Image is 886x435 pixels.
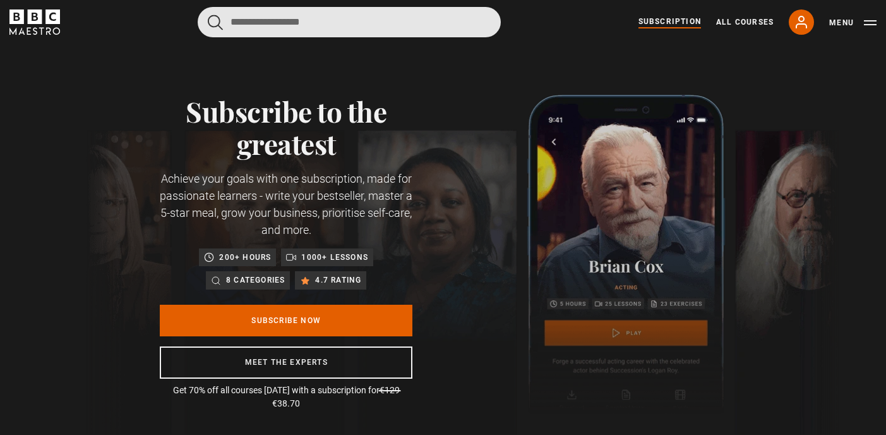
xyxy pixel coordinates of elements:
input: Search [198,7,501,37]
p: Get 70% off all courses [DATE] with a subscription for [160,384,412,410]
p: 8 categories [226,274,285,286]
p: 1000+ lessons [301,251,368,264]
p: 4.7 rating [315,274,361,286]
a: Meet the experts [160,346,412,379]
a: Subscribe Now [160,305,412,336]
span: €129 [380,385,400,395]
button: Submit the search query [208,15,223,30]
a: Subscription [638,16,701,28]
p: 200+ hours [219,251,271,264]
svg: BBC Maestro [9,9,60,35]
p: Achieve your goals with one subscription, made for passionate learners - write your bestseller, m... [160,170,412,238]
h1: Subscribe to the greatest [160,95,412,160]
button: Toggle navigation [829,16,877,29]
a: All Courses [716,16,774,28]
span: €38.70 [272,398,300,408]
